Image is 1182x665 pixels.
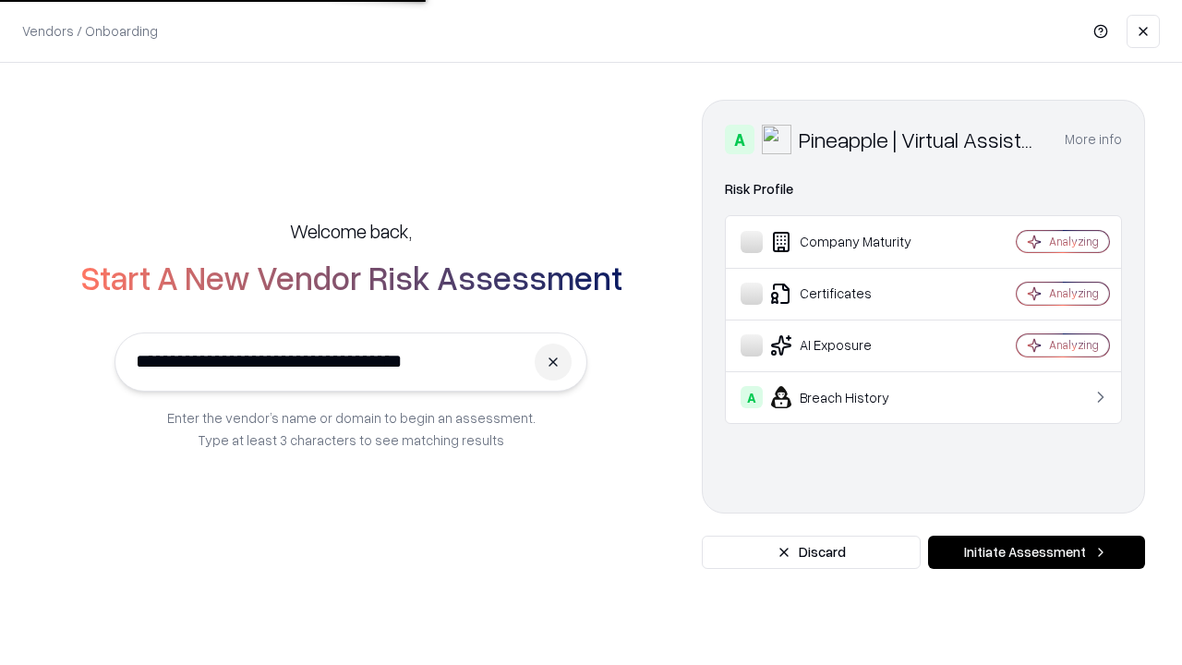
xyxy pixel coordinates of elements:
[725,125,754,154] div: A
[741,334,961,357] div: AI Exposure
[80,259,622,296] h2: Start A New Vendor Risk Assessment
[741,283,961,305] div: Certificates
[762,125,791,154] img: Pineapple | Virtual Assistant Agency
[1049,337,1099,353] div: Analyzing
[702,536,921,569] button: Discard
[1049,234,1099,249] div: Analyzing
[725,178,1122,200] div: Risk Profile
[928,536,1145,569] button: Initiate Assessment
[290,218,412,244] h5: Welcome back,
[167,406,536,451] p: Enter the vendor’s name or domain to begin an assessment. Type at least 3 characters to see match...
[22,21,158,41] p: Vendors / Onboarding
[1049,285,1099,301] div: Analyzing
[741,231,961,253] div: Company Maturity
[799,125,1043,154] div: Pineapple | Virtual Assistant Agency
[1065,123,1122,156] button: More info
[741,386,763,408] div: A
[741,386,961,408] div: Breach History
